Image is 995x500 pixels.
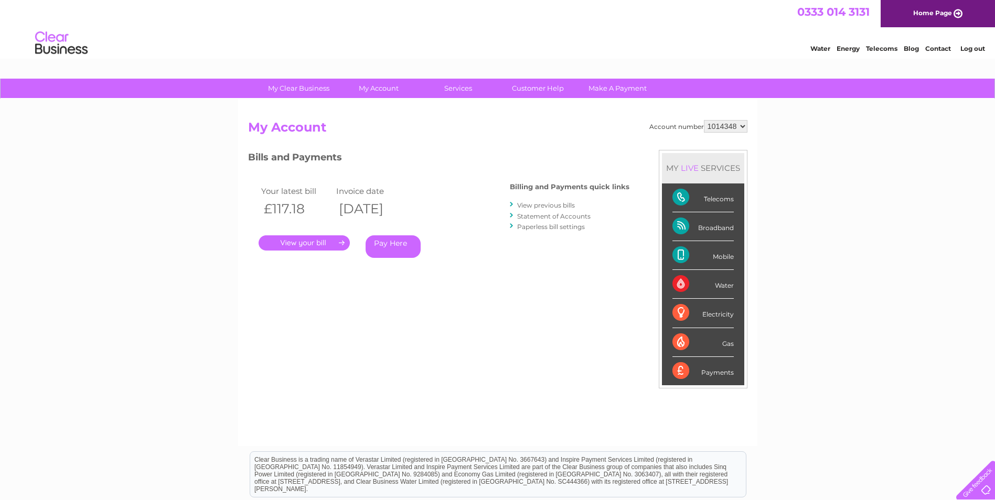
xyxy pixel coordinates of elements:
[334,198,409,220] th: [DATE]
[672,270,734,299] div: Water
[335,79,422,98] a: My Account
[672,183,734,212] div: Telecoms
[672,241,734,270] div: Mobile
[679,163,701,173] div: LIVE
[517,223,585,231] a: Paperless bill settings
[797,5,870,18] a: 0333 014 3131
[259,235,350,251] a: .
[649,120,747,133] div: Account number
[510,183,629,191] h4: Billing and Payments quick links
[259,198,334,220] th: £117.18
[248,120,747,140] h2: My Account
[672,299,734,328] div: Electricity
[517,201,575,209] a: View previous bills
[35,27,88,59] img: logo.png
[866,45,897,52] a: Telecoms
[366,235,421,258] a: Pay Here
[574,79,661,98] a: Make A Payment
[925,45,951,52] a: Contact
[672,357,734,385] div: Payments
[415,79,501,98] a: Services
[334,184,409,198] td: Invoice date
[672,212,734,241] div: Broadband
[517,212,591,220] a: Statement of Accounts
[837,45,860,52] a: Energy
[495,79,581,98] a: Customer Help
[250,6,746,51] div: Clear Business is a trading name of Verastar Limited (registered in [GEOGRAPHIC_DATA] No. 3667643...
[248,150,629,168] h3: Bills and Payments
[662,153,744,183] div: MY SERVICES
[960,45,985,52] a: Log out
[255,79,342,98] a: My Clear Business
[672,328,734,357] div: Gas
[259,184,334,198] td: Your latest bill
[810,45,830,52] a: Water
[904,45,919,52] a: Blog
